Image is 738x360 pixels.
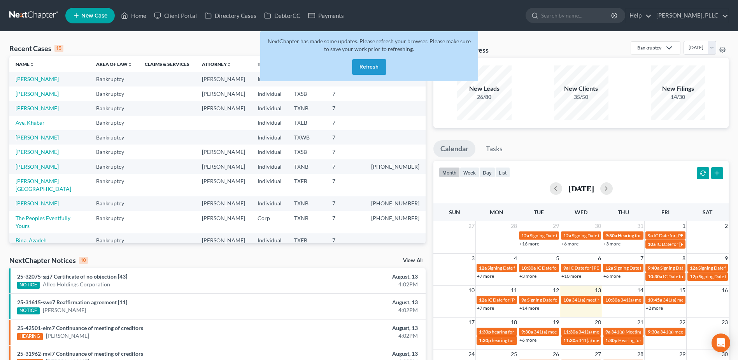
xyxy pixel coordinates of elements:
td: 7 [326,159,365,174]
a: +10 more [561,273,581,279]
td: Individual [251,116,288,130]
span: 10:45a [648,297,662,303]
div: August, 13 [289,324,418,332]
span: 10a [648,241,656,247]
div: NextChapter Notices [9,256,88,265]
span: 1:30p [479,337,491,343]
a: Aye, Khabar [16,119,45,126]
span: 23 [721,318,729,327]
td: 7 [326,233,365,248]
div: NOTICE [17,307,40,314]
a: 25-32075-sgj7 Certificate of no objection [43] [17,273,127,280]
td: [PERSON_NAME] [196,196,251,211]
td: Bankruptcy [90,159,138,174]
span: 9a [563,265,568,271]
span: Sat [703,209,712,215]
h2: [DATE] [568,184,594,192]
span: 26 [552,349,560,359]
a: [PERSON_NAME] [16,90,59,97]
span: Hearing for [PERSON_NAME] & [PERSON_NAME] [618,233,720,238]
span: 15 [678,286,686,295]
div: 15 [54,45,63,52]
a: +3 more [519,273,536,279]
span: IC Date for [PERSON_NAME] [569,265,629,271]
span: IC Date for [PERSON_NAME] [536,265,596,271]
span: 10:30a [521,265,536,271]
span: 22 [678,318,686,327]
span: 17 [468,318,475,327]
span: Signing Date for [PERSON_NAME], Tereyana [487,265,578,271]
td: TXSB [288,145,326,159]
button: week [460,167,479,178]
span: Thu [618,209,629,215]
span: 1 [682,221,686,231]
span: 9 [724,254,729,263]
a: Tasks [479,140,510,157]
span: 8 [682,254,686,263]
span: New Case [81,13,107,19]
span: 12a [521,233,529,238]
td: Corp [251,211,288,233]
td: TXSB [288,86,326,101]
a: View All [403,258,422,263]
a: +6 more [519,337,536,343]
div: 26/80 [457,93,512,101]
a: [PERSON_NAME][GEOGRAPHIC_DATA] [16,178,71,192]
span: 12p [690,274,698,279]
td: [PHONE_NUMBER] [365,159,426,174]
button: list [495,167,510,178]
span: 3 [471,254,475,263]
i: unfold_more [227,62,231,67]
td: Bankruptcy [90,130,138,145]
a: [PERSON_NAME] [16,148,59,155]
a: +2 more [646,305,663,311]
td: [PHONE_NUMBER] [365,196,426,211]
a: +14 more [519,305,539,311]
span: 9a [605,329,610,335]
div: August, 13 [289,273,418,281]
a: [PERSON_NAME] [16,76,59,82]
a: [PERSON_NAME] [43,306,86,314]
span: 11:30a [563,337,578,343]
td: [PERSON_NAME] [196,101,251,115]
td: [PHONE_NUMBER] [365,211,426,233]
span: 11 [510,286,518,295]
span: 30 [721,349,729,359]
span: Tue [534,209,544,215]
td: 7 [326,130,365,145]
td: TXNB [288,159,326,174]
span: hearing for [492,337,514,343]
td: Bankruptcy [90,116,138,130]
td: Bankruptcy [90,174,138,196]
a: [PERSON_NAME] [16,200,59,206]
a: [PERSON_NAME] [16,163,59,170]
td: [PERSON_NAME] [196,145,251,159]
td: TXNB [288,211,326,233]
a: Directory Cases [201,9,260,23]
span: 30 [594,221,602,231]
span: 341(a) meeting for [PERSON_NAME] [572,297,647,303]
span: Wed [575,209,587,215]
span: 31 [636,221,644,231]
a: 25-31962-mvl7 Continuance of meeting of creditors [17,350,143,357]
td: 7 [326,211,365,233]
td: Individual [251,145,288,159]
span: 9:30a [648,329,659,335]
span: 20 [594,318,602,327]
div: 35/50 [554,93,608,101]
a: [PERSON_NAME] [16,105,59,111]
td: 7 [326,174,365,196]
span: 9a [521,297,526,303]
div: Open Intercom Messenger [712,334,730,352]
td: [PERSON_NAME] [196,174,251,196]
span: Signing Date for [PERSON_NAME] [660,265,730,271]
span: 341(a) meeting for [PERSON_NAME] [578,329,654,335]
a: +16 more [519,241,539,247]
span: 12a [479,265,487,271]
span: 12a [479,297,487,303]
span: 341(a) Meeting for [PERSON_NAME] [611,329,687,335]
span: 12a [690,265,698,271]
td: Bankruptcy [90,101,138,115]
td: Bankruptcy [90,145,138,159]
span: 10a [563,297,571,303]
